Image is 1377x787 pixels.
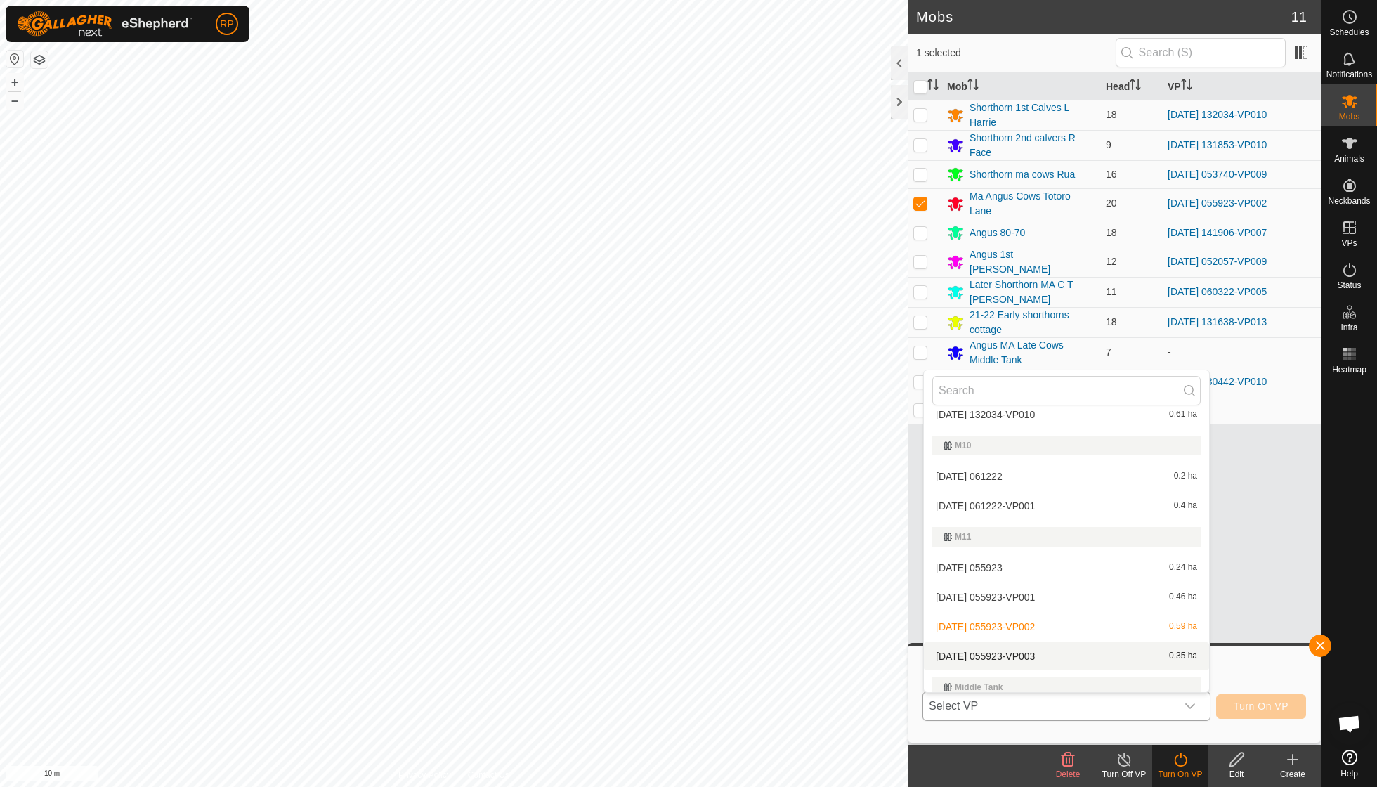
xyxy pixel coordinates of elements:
[6,74,23,91] button: +
[1291,6,1307,27] span: 11
[936,471,1003,481] span: [DATE] 061222
[1341,239,1357,247] span: VPs
[1340,323,1357,332] span: Infra
[1168,197,1267,209] a: [DATE] 055923-VP002
[1106,256,1117,267] span: 12
[924,462,1209,490] li: 2025-08-25 061222
[936,410,1035,419] span: [DATE] 132034-VP010
[1337,281,1361,290] span: Status
[220,17,233,32] span: RP
[1174,471,1197,481] span: 0.2 ha
[31,51,48,68] button: Map Layers
[1106,109,1117,120] span: 18
[1181,81,1192,92] p-sorticon: Activate to sort
[1339,112,1359,121] span: Mobs
[924,642,1209,670] li: 2025-08-29 055923-VP003
[17,11,192,37] img: Gallagher Logo
[967,81,979,92] p-sorticon: Activate to sort
[1168,169,1267,180] a: [DATE] 053740-VP009
[924,583,1209,611] li: 2025-08-29 055923-VP001
[941,73,1100,100] th: Mob
[936,501,1035,511] span: [DATE] 061222-VP001
[1208,768,1265,781] div: Edit
[1265,768,1321,781] div: Create
[970,338,1095,368] div: Angus MA Late Cows Middle Tank
[1169,622,1197,632] span: 0.59 ha
[970,278,1095,307] div: Later Shorthorn MA C T [PERSON_NAME]
[970,226,1025,240] div: Angus 80-70
[1321,744,1377,783] a: Help
[924,401,1209,429] li: 2025-08-21 132034-VP010
[944,441,1189,450] div: M10
[970,189,1095,219] div: Ma Angus Cows Totoro Lane
[1106,139,1111,150] span: 9
[970,100,1095,130] div: Shorthorn 1st Calves L Harrie
[1106,286,1117,297] span: 11
[1329,703,1371,745] a: Open chat
[916,8,1291,25] h2: Mobs
[923,692,1176,720] span: Select VP
[398,769,451,781] a: Privacy Policy
[1168,109,1267,120] a: [DATE] 132034-VP010
[1106,197,1117,209] span: 20
[1169,592,1197,602] span: 0.46 ha
[1056,769,1081,779] span: Delete
[468,769,509,781] a: Contact Us
[1328,197,1370,205] span: Neckbands
[1152,768,1208,781] div: Turn On VP
[1106,169,1117,180] span: 16
[936,622,1035,632] span: [DATE] 055923-VP002
[1169,410,1197,419] span: 0.61 ha
[944,533,1189,541] div: M11
[1334,155,1364,163] span: Animals
[1106,346,1111,358] span: 7
[1096,768,1152,781] div: Turn Off VP
[1329,28,1369,37] span: Schedules
[944,683,1189,691] div: Middle Tank
[1216,694,1306,719] button: Turn On VP
[1326,70,1372,79] span: Notifications
[1162,73,1321,100] th: VP
[1168,286,1267,297] a: [DATE] 060322-VP005
[970,308,1095,337] div: 21-22 Early shorthorns cottage
[970,131,1095,160] div: Shorthorn 2nd calvers R Face
[936,592,1035,602] span: [DATE] 055923-VP001
[916,46,1116,60] span: 1 selected
[924,613,1209,641] li: 2025-08-29 055923-VP002
[6,51,23,67] button: Reset Map
[1168,256,1267,267] a: [DATE] 052057-VP009
[1169,651,1197,661] span: 0.35 ha
[970,167,1075,182] div: Shorthorn ma cows Rua
[936,651,1035,661] span: [DATE] 055923-VP003
[1168,316,1267,327] a: [DATE] 131638-VP013
[1332,365,1366,374] span: Heatmap
[936,563,1003,573] span: [DATE] 055923
[1162,396,1321,424] td: -
[1234,701,1288,712] span: Turn On VP
[1168,139,1267,150] a: [DATE] 131853-VP010
[1169,563,1197,573] span: 0.24 ha
[1162,337,1321,368] td: -
[924,554,1209,582] li: 2025-08-29 055923
[1340,769,1358,778] span: Help
[970,247,1095,277] div: Angus 1st [PERSON_NAME]
[927,81,939,92] p-sorticon: Activate to sort
[6,92,23,109] button: –
[1100,73,1162,100] th: Head
[1116,38,1286,67] input: Search (S)
[1106,227,1117,238] span: 18
[1176,692,1204,720] div: dropdown trigger
[932,376,1201,405] input: Search
[1106,316,1117,327] span: 18
[1168,227,1267,238] a: [DATE] 141906-VP007
[1174,501,1197,511] span: 0.4 ha
[1168,376,1267,387] a: [DATE] 130442-VP010
[924,492,1209,520] li: 2025-08-25 061222-VP001
[1130,81,1141,92] p-sorticon: Activate to sort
